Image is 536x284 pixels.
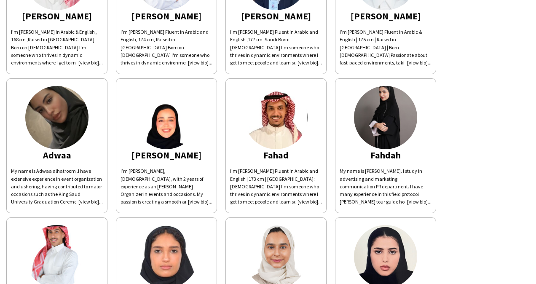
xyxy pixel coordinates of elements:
div: [PERSON_NAME] [121,12,212,20]
div: I’m [PERSON_NAME] Fluent in Arabic and English, 174 cm, Raised in [GEOGRAPHIC_DATA] Born on [DEMO... [121,28,212,67]
div: My name is Adwaa alhatroom .I have extensive experience in event organization and ushering, havin... [11,167,103,206]
img: thumb-661d66a5f0845.jpeg [244,86,308,149]
div: [PERSON_NAME] [340,12,431,20]
div: I'm [PERSON_NAME] Fluent in Arabic and English | 173 cm | [GEOGRAPHIC_DATA]: [DEMOGRAPHIC_DATA] I... [230,167,322,206]
img: thumb-68b9eeca22806.jpeg [25,86,88,149]
img: thumb-6888dafec7d49.jpeg [354,86,417,149]
div: I'm [PERSON_NAME] in Arabic & English , 168cm ,Raised in [GEOGRAPHIC_DATA] Born on [DEMOGRAPHIC_D... [11,28,103,67]
div: [PERSON_NAME] [11,12,103,20]
div: I’m [PERSON_NAME] Fluent in Arabic & English | 175 cm | Raised in [GEOGRAPHIC_DATA] | Born [DEMOG... [340,28,431,67]
div: Fahad [230,151,322,159]
img: thumb-6805a9d862082.jpeg [135,86,198,149]
div: Adwaa [11,151,103,159]
div: I’m [PERSON_NAME], [DEMOGRAPHIC_DATA], with 2 years of experience as an [PERSON_NAME] Organizer i... [121,167,212,206]
div: I'm [PERSON_NAME] ‏Fluent in Arabic and English ,177cm ,Saudi ‏Born: [DEMOGRAPHIC_DATA] ‏I'm some... [230,28,322,67]
div: [PERSON_NAME] [121,151,212,159]
div: My name is [PERSON_NAME]. I study in advertising and marketing communication PR department. I hav... [340,167,431,206]
div: [PERSON_NAME] [230,12,322,20]
div: Fahdah [340,151,431,159]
